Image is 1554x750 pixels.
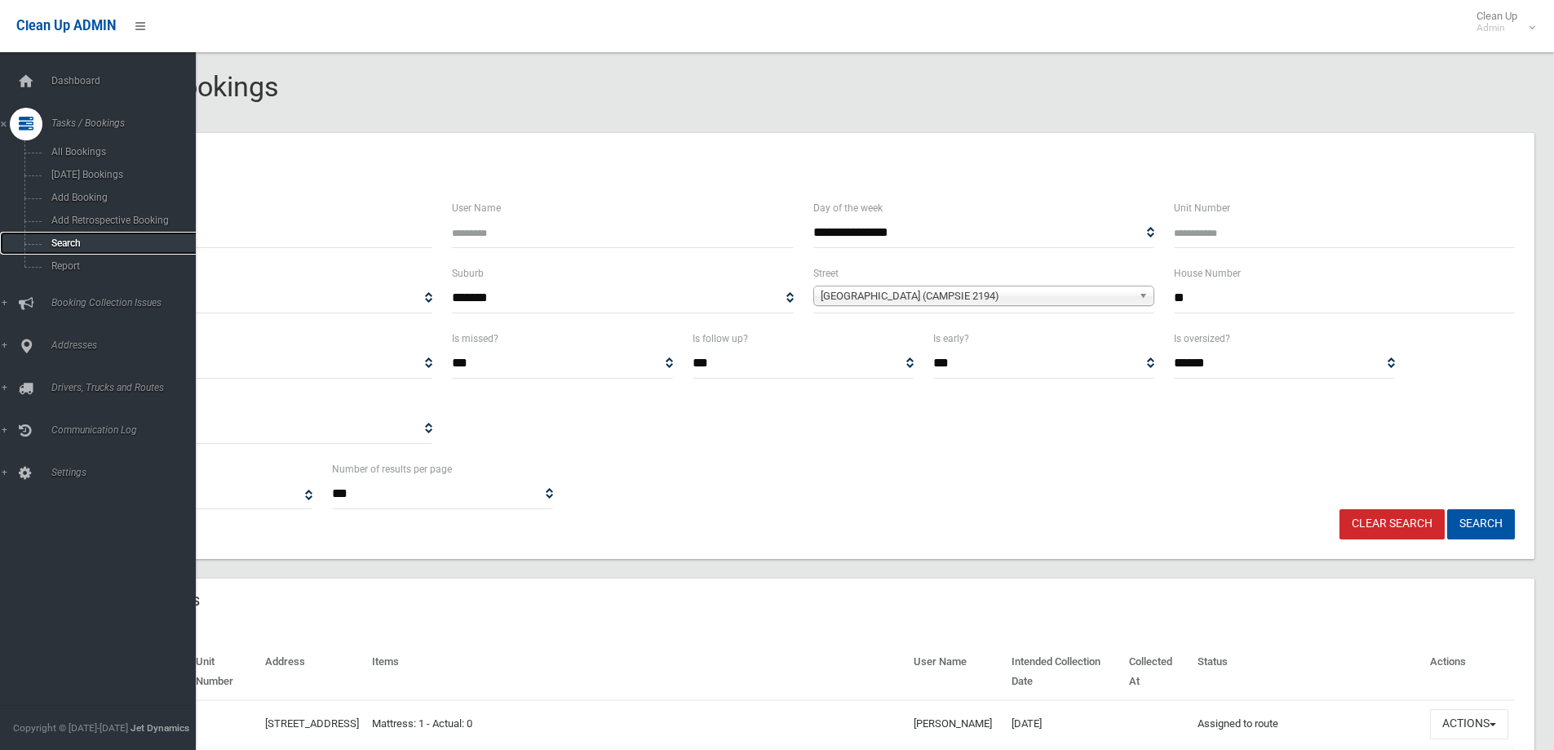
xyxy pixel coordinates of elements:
label: Is oversized? [1174,330,1230,348]
small: Admin [1477,22,1517,34]
span: Communication Log [46,424,208,436]
td: [PERSON_NAME] [907,700,1005,748]
label: Is early? [933,330,969,348]
label: User Name [452,199,501,217]
span: [GEOGRAPHIC_DATA] (CAMPSIE 2194) [821,286,1132,306]
span: Tasks / Bookings [46,118,208,129]
span: Search [46,237,194,249]
span: Dashboard [46,75,208,87]
label: Day of the week [813,199,883,217]
td: Assigned to route [1191,700,1423,748]
th: Status [1191,644,1423,700]
span: Copyright © [DATE]-[DATE] [13,722,128,734]
span: Settings [46,467,208,478]
a: [STREET_ADDRESS] [265,717,359,730]
label: Is missed? [452,330,498,348]
th: Actions [1423,644,1515,700]
span: [DATE] Bookings [46,169,194,180]
button: Actions [1430,709,1508,739]
th: Items [365,644,907,700]
span: Booking Collection Issues [46,297,208,308]
label: Unit Number [1174,199,1230,217]
span: Clean Up ADMIN [16,18,116,33]
span: Clean Up [1468,10,1534,34]
span: All Bookings [46,146,194,158]
td: Mattress: 1 - Actual: 0 [365,700,907,748]
a: Clear Search [1339,509,1445,539]
th: User Name [907,644,1005,700]
th: Collected At [1122,644,1190,700]
label: Suburb [452,264,484,282]
strong: Jet Dynamics [131,722,189,734]
span: Addresses [46,339,208,351]
th: Unit Number [189,644,259,700]
label: Street [813,264,839,282]
span: Drivers, Trucks and Routes [46,382,208,393]
td: [DATE] [1005,700,1123,748]
th: Intended Collection Date [1005,644,1123,700]
span: Add Retrospective Booking [46,215,194,226]
span: Add Booking [46,192,194,203]
label: House Number [1174,264,1241,282]
button: Search [1447,509,1515,539]
th: Address [259,644,365,700]
label: Number of results per page [332,460,452,478]
span: Report [46,260,194,272]
label: Is follow up? [693,330,748,348]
